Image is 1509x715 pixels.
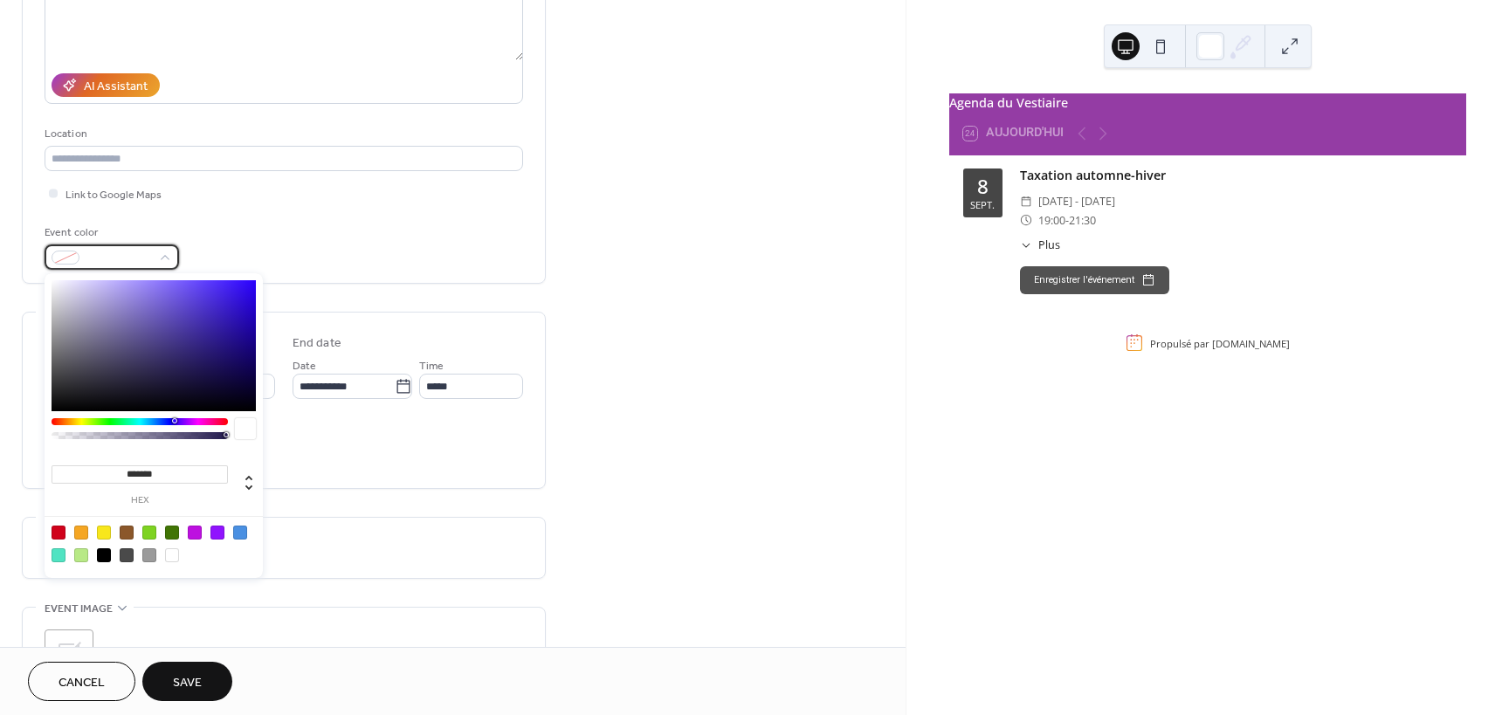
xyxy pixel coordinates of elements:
div: AI Assistant [84,78,148,96]
div: ​ [1020,237,1032,254]
div: ; [45,629,93,678]
div: Propulsé par [1150,336,1290,349]
div: ​ [1020,192,1032,210]
div: #F5A623 [74,526,88,540]
div: #D0021B [52,526,65,540]
div: Location [45,125,520,143]
div: Taxation automne-hiver [1020,166,1452,185]
div: Agenda du Vestiaire [949,93,1466,113]
span: - [1065,211,1069,230]
span: Date [293,357,316,375]
button: ​Plus [1020,237,1061,254]
div: #9B9B9B [142,548,156,562]
div: #7ED321 [142,526,156,540]
div: #000000 [97,548,111,562]
div: #4A4A4A [120,548,134,562]
div: #417505 [165,526,179,540]
label: hex [52,496,228,505]
span: Link to Google Maps [65,186,162,204]
button: AI Assistant [52,73,160,97]
span: 21:30 [1069,211,1096,230]
span: Time [419,357,444,375]
span: 19:00 [1038,211,1065,230]
div: #FFFFFF [165,548,179,562]
div: 8 [977,177,989,197]
span: Plus [1038,237,1060,254]
button: Cancel [28,662,135,701]
span: Event image [45,600,113,618]
div: #B8E986 [74,548,88,562]
span: [DATE] - [DATE] [1038,192,1115,210]
button: Save [142,662,232,701]
div: #4A90E2 [233,526,247,540]
a: [DOMAIN_NAME] [1212,336,1290,349]
div: #9013FE [210,526,224,540]
span: Save [173,674,202,692]
span: Cancel [59,674,105,692]
div: Event color [45,223,176,242]
div: #BD10E0 [188,526,202,540]
div: sept. [970,200,995,210]
div: #8B572A [120,526,134,540]
button: Enregistrer l'événement [1020,266,1169,294]
div: #F8E71C [97,526,111,540]
div: ​ [1020,211,1032,230]
div: End date [293,334,341,353]
div: #50E3C2 [52,548,65,562]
